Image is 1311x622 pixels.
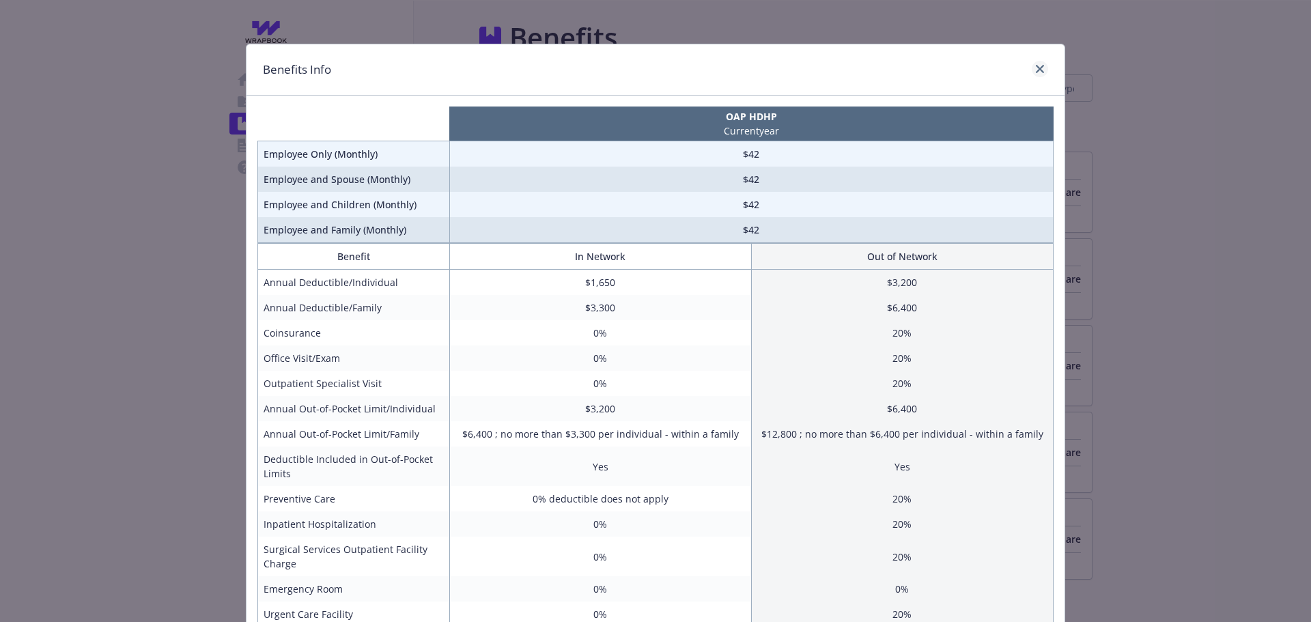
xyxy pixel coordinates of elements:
td: 0% [449,576,751,602]
td: 0% [449,511,751,537]
td: 0% deductible does not apply [449,486,751,511]
th: Out of Network [751,244,1053,270]
td: $3,300 [449,295,751,320]
td: $12,800 ; no more than $6,400 per individual - within a family [751,421,1053,447]
td: Annual Out-of-Pocket Limit/Individual [258,396,450,421]
td: $6,400 [751,295,1053,320]
td: Deductible Included in Out-of-Pocket Limits [258,447,450,486]
p: OAP HDHP [452,109,1050,124]
td: $42 [449,141,1053,167]
a: close [1032,61,1048,77]
td: Annual Deductible/Individual [258,270,450,296]
td: Employee and Spouse (Monthly) [258,167,450,192]
td: $42 [449,217,1053,243]
td: 0% [449,537,751,576]
td: 20% [751,486,1053,511]
th: Benefit [258,244,450,270]
td: Office Visit/Exam [258,345,450,371]
td: 20% [751,511,1053,537]
td: $6,400 ; no more than $3,300 per individual - within a family [449,421,751,447]
td: $42 [449,192,1053,217]
td: $42 [449,167,1053,192]
td: Preventive Care [258,486,450,511]
td: Surgical Services Outpatient Facility Charge [258,537,450,576]
td: $6,400 [751,396,1053,421]
td: 0% [449,345,751,371]
td: Annual Out-of-Pocket Limit/Family [258,421,450,447]
h1: Benefits Info [263,61,331,79]
td: 0% [449,371,751,396]
th: intentionally left blank [258,107,450,141]
th: In Network [449,244,751,270]
td: Coinsurance [258,320,450,345]
td: $3,200 [751,270,1053,296]
td: 20% [751,537,1053,576]
td: Emergency Room [258,576,450,602]
td: Yes [751,447,1053,486]
td: 20% [751,371,1053,396]
td: $3,200 [449,396,751,421]
td: Inpatient Hospitalization [258,511,450,537]
td: 0% [449,320,751,345]
td: $1,650 [449,270,751,296]
td: Annual Deductible/Family [258,295,450,320]
td: 20% [751,320,1053,345]
td: 0% [751,576,1053,602]
td: 20% [751,345,1053,371]
td: Employee and Children (Monthly) [258,192,450,217]
td: Employee Only (Monthly) [258,141,450,167]
td: Employee and Family (Monthly) [258,217,450,243]
td: Yes [449,447,751,486]
td: Outpatient Specialist Visit [258,371,450,396]
p: Current year [452,124,1050,138]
